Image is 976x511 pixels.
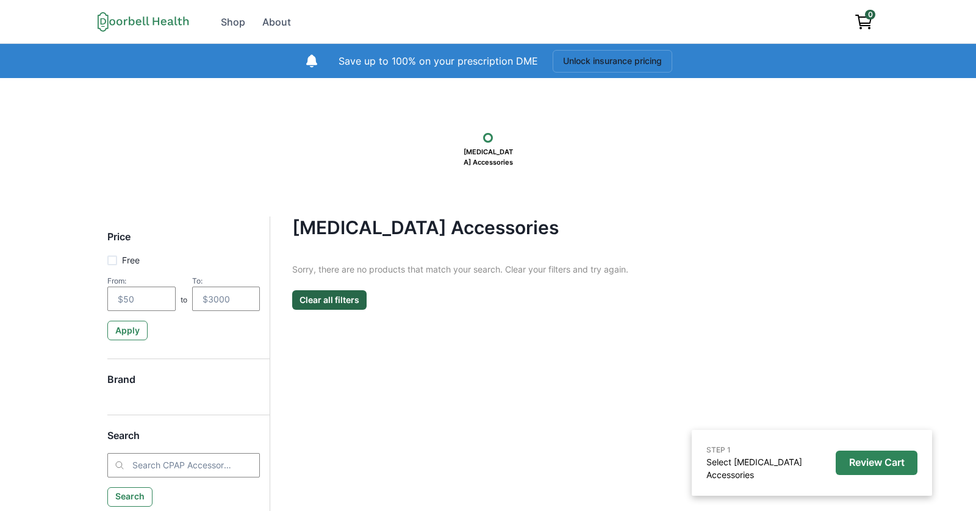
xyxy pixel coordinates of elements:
a: About [255,10,298,34]
div: From: [107,276,176,285]
button: Search [107,487,152,507]
p: [MEDICAL_DATA] Accessories [457,143,518,171]
input: Search CPAP Accessories [107,453,260,477]
button: Review Cart [836,451,917,475]
a: View cart [849,10,878,34]
h4: [MEDICAL_DATA] Accessories [292,216,847,238]
button: Unlock insurance pricing [553,50,672,73]
button: Apply [107,321,148,340]
a: Select [MEDICAL_DATA] Accessories [706,457,802,480]
p: Sorry, there are no products that match your search. Clear your filters and try again. [292,263,847,276]
button: Clear all filters [292,290,367,310]
div: To: [192,276,260,285]
span: 0 [865,10,875,20]
p: Review Cart [849,457,905,468]
h5: Brand [107,374,260,396]
p: STEP 1 [706,445,831,456]
p: Free [122,254,140,266]
p: to [181,295,187,311]
h5: Price [107,231,260,254]
div: Shop [221,15,245,29]
h5: Search [107,430,260,452]
p: Save up to 100% on your prescription DME [339,54,538,68]
div: About [262,15,291,29]
input: $50 [107,287,176,311]
input: $3000 [192,287,260,311]
a: Shop [213,10,253,34]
